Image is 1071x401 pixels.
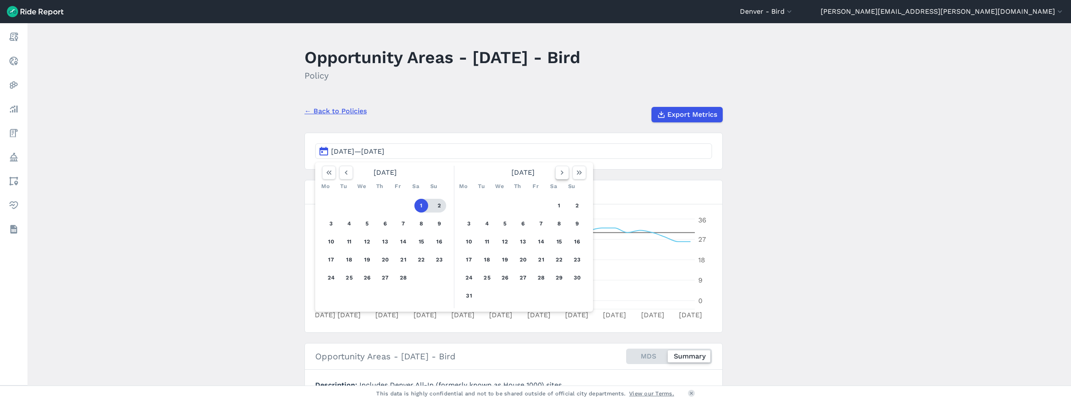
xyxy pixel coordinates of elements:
[331,147,384,155] span: [DATE]—[DATE]
[414,253,428,267] button: 22
[324,271,338,285] button: 24
[319,166,452,179] div: [DATE]
[324,235,338,249] button: 10
[498,235,512,249] button: 12
[304,46,580,69] h1: Opportunity Areas - [DATE] - Bird
[432,199,446,213] button: 2
[651,107,723,122] button: Export Metrics
[378,253,392,267] button: 20
[342,235,356,249] button: 11
[529,179,542,193] div: Fr
[7,6,64,17] img: Ride Report
[391,179,405,193] div: Fr
[552,253,566,267] button: 22
[547,179,560,193] div: Sa
[629,389,674,398] a: View our Terms.
[6,77,21,93] a: Heatmaps
[516,235,530,249] button: 13
[432,253,446,267] button: 23
[396,253,410,267] button: 21
[462,271,476,285] button: 24
[511,179,524,193] div: Th
[603,311,626,319] tspan: [DATE]
[360,271,374,285] button: 26
[456,166,590,179] div: [DATE]
[315,350,456,363] h2: Opportunity Areas - [DATE] - Bird
[315,381,359,389] span: Description
[414,235,428,249] button: 15
[342,271,356,285] button: 25
[516,253,530,267] button: 20
[378,217,392,231] button: 6
[305,180,722,204] h3: Compliance for Opportunity Areas - [DATE] - Bird
[480,235,494,249] button: 11
[480,271,494,285] button: 25
[570,235,584,249] button: 16
[6,173,21,189] a: Areas
[456,179,470,193] div: Mo
[498,217,512,231] button: 5
[432,217,446,231] button: 9
[740,6,794,17] button: Denver - Bird
[516,271,530,285] button: 27
[396,217,410,231] button: 7
[315,143,712,159] button: [DATE]—[DATE]
[378,271,392,285] button: 27
[360,253,374,267] button: 19
[527,311,551,319] tspan: [DATE]
[698,256,705,264] tspan: 18
[375,311,399,319] tspan: [DATE]
[667,109,717,120] span: Export Metrics
[414,311,437,319] tspan: [DATE]
[342,253,356,267] button: 18
[493,179,506,193] div: We
[6,29,21,45] a: Report
[570,217,584,231] button: 9
[6,197,21,213] a: Health
[355,179,368,193] div: We
[552,217,566,231] button: 8
[338,311,361,319] tspan: [DATE]
[360,235,374,249] button: 12
[534,271,548,285] button: 28
[698,276,703,284] tspan: 9
[516,217,530,231] button: 6
[373,179,386,193] div: Th
[552,199,566,213] button: 1
[6,222,21,237] a: Datasets
[565,179,578,193] div: Su
[312,311,335,319] tspan: [DATE]
[451,311,475,319] tspan: [DATE]
[570,253,584,267] button: 23
[641,311,664,319] tspan: [DATE]
[414,217,428,231] button: 8
[319,179,332,193] div: Mo
[432,235,446,249] button: 16
[552,235,566,249] button: 15
[396,235,410,249] button: 14
[534,253,548,267] button: 21
[462,253,476,267] button: 17
[821,6,1064,17] button: [PERSON_NAME][EMAIL_ADDRESS][PERSON_NAME][DOMAIN_NAME]
[6,125,21,141] a: Fees
[480,253,494,267] button: 18
[462,235,476,249] button: 10
[396,271,410,285] button: 28
[570,199,584,213] button: 2
[378,235,392,249] button: 13
[304,69,580,82] h2: Policy
[414,199,428,213] button: 1
[359,381,563,389] span: Includes Denver All-In (formerly known as House 1000) sites.
[6,101,21,117] a: Analyze
[475,179,488,193] div: Tu
[462,217,476,231] button: 3
[304,106,367,116] a: ← Back to Policies
[498,271,512,285] button: 26
[698,235,706,243] tspan: 27
[480,217,494,231] button: 4
[698,297,703,305] tspan: 0
[489,311,512,319] tspan: [DATE]
[6,149,21,165] a: Policy
[427,179,441,193] div: Su
[679,311,702,319] tspan: [DATE]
